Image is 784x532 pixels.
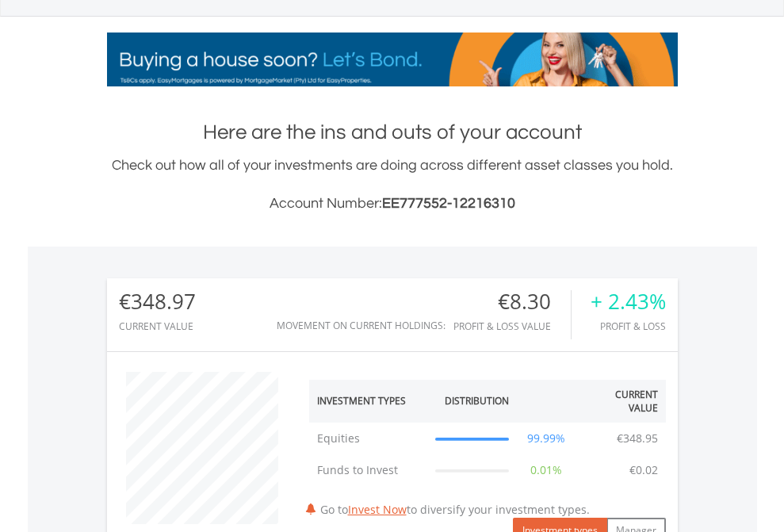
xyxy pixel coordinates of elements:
td: 99.99% [517,423,576,454]
span: EE777552-12216310 [382,196,515,211]
td: €0.02 [621,454,666,486]
td: 0.01% [517,454,576,486]
td: Funds to Invest [309,454,428,486]
img: EasyMortage Promotion Banner [107,33,678,86]
div: Profit & Loss [591,321,666,331]
div: Profit & Loss Value [453,321,571,331]
div: Check out how all of your investments are doing across different asset classes you hold. [107,155,678,215]
h3: Account Number: [107,193,678,215]
div: + 2.43% [591,290,666,313]
div: €8.30 [453,290,571,313]
td: €348.95 [609,423,666,454]
h1: Here are the ins and outs of your account [107,118,678,147]
div: Distribution [445,394,509,408]
div: Movement on Current Holdings: [277,320,446,331]
a: Invest Now [348,502,407,517]
div: CURRENT VALUE [119,321,196,331]
th: Current Value [576,380,666,423]
div: €348.97 [119,290,196,313]
th: Investment Types [309,380,428,423]
td: Equities [309,423,428,454]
